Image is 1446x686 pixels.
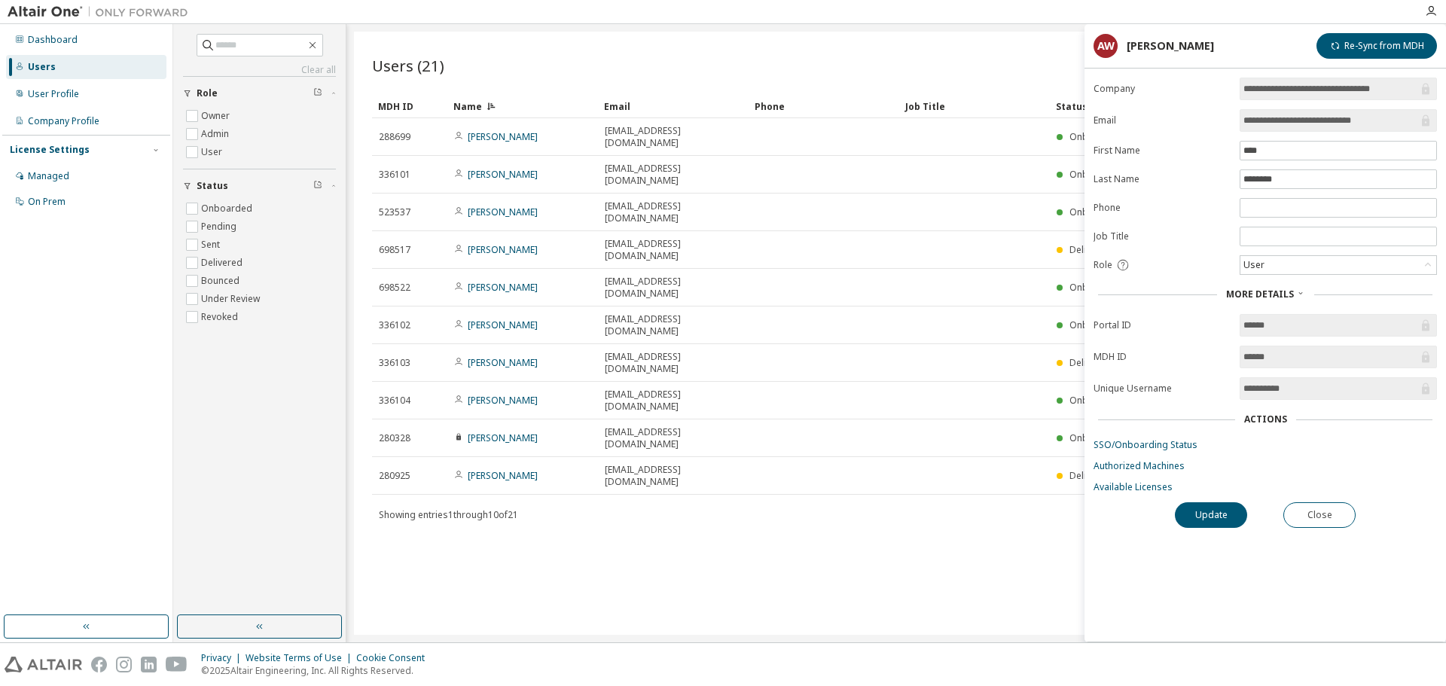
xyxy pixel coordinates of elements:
div: Privacy [201,652,246,664]
button: Update [1175,502,1247,528]
img: facebook.svg [91,657,107,672]
div: Email [604,94,743,118]
label: Unique Username [1094,383,1231,395]
span: [EMAIL_ADDRESS][DOMAIN_NAME] [605,163,742,187]
span: Delivered [1069,356,1111,369]
label: User [201,143,225,161]
div: AW [1094,34,1118,58]
img: Altair One [8,5,196,20]
div: User Profile [28,88,79,100]
a: [PERSON_NAME] [468,319,538,331]
a: [PERSON_NAME] [468,431,538,444]
label: Delivered [201,254,246,272]
span: Onboarded [1069,168,1121,181]
label: Company [1094,83,1231,95]
a: Available Licenses [1094,481,1437,493]
label: Pending [201,218,239,236]
div: Managed [28,170,69,182]
label: Admin [201,125,232,143]
span: Onboarded [1069,394,1121,407]
a: [PERSON_NAME] [468,130,538,143]
div: Dashboard [28,34,78,46]
span: 336103 [379,357,410,369]
a: [PERSON_NAME] [468,243,538,256]
span: Users (21) [372,55,444,76]
div: License Settings [10,144,90,156]
span: Onboarded [1069,130,1121,143]
div: Cookie Consent [356,652,434,664]
span: Delivered [1069,469,1111,482]
span: [EMAIL_ADDRESS][DOMAIN_NAME] [605,238,742,262]
span: 280328 [379,432,410,444]
div: Website Terms of Use [246,652,356,664]
span: [EMAIL_ADDRESS][DOMAIN_NAME] [605,125,742,149]
span: 523537 [379,206,410,218]
div: MDH ID [378,94,441,118]
span: Status [197,180,228,192]
a: SSO/Onboarding Status [1094,439,1437,451]
div: On Prem [28,196,66,208]
a: [PERSON_NAME] [468,469,538,482]
label: Onboarded [201,200,255,218]
div: Users [28,61,56,73]
span: [EMAIL_ADDRESS][DOMAIN_NAME] [605,276,742,300]
span: [EMAIL_ADDRESS][DOMAIN_NAME] [605,464,742,488]
span: Onboarded [1069,206,1121,218]
span: [EMAIL_ADDRESS][DOMAIN_NAME] [605,200,742,224]
div: Company Profile [28,115,99,127]
span: Role [197,87,218,99]
button: Status [183,169,336,203]
span: 698522 [379,282,410,294]
span: 698517 [379,244,410,256]
img: instagram.svg [116,657,132,672]
label: Bounced [201,272,243,290]
a: [PERSON_NAME] [468,356,538,369]
div: Phone [755,94,893,118]
span: [EMAIL_ADDRESS][DOMAIN_NAME] [605,426,742,450]
div: Actions [1244,413,1287,425]
button: Role [183,77,336,110]
span: 288699 [379,131,410,143]
span: Role [1094,259,1112,271]
div: [PERSON_NAME] [1127,40,1214,52]
label: Phone [1094,202,1231,214]
label: First Name [1094,145,1231,157]
div: Name [453,94,592,118]
label: Portal ID [1094,319,1231,331]
button: Re-Sync from MDH [1316,33,1437,59]
img: youtube.svg [166,657,188,672]
a: [PERSON_NAME] [468,168,538,181]
span: [EMAIL_ADDRESS][DOMAIN_NAME] [605,313,742,337]
span: 336104 [379,395,410,407]
span: [EMAIL_ADDRESS][DOMAIN_NAME] [605,389,742,413]
button: Close [1283,502,1356,528]
label: Under Review [201,290,263,308]
div: User [1241,257,1267,273]
label: Owner [201,107,233,125]
label: Revoked [201,308,241,326]
span: 336101 [379,169,410,181]
div: Status [1056,94,1342,118]
a: Authorized Machines [1094,460,1437,472]
a: [PERSON_NAME] [468,394,538,407]
label: Email [1094,114,1231,127]
a: [PERSON_NAME] [468,206,538,218]
span: 336102 [379,319,410,331]
span: Clear filter [313,180,322,192]
span: More Details [1226,288,1294,300]
label: MDH ID [1094,351,1231,363]
a: Clear all [183,64,336,76]
label: Sent [201,236,223,254]
label: Last Name [1094,173,1231,185]
div: User [1240,256,1436,274]
img: linkedin.svg [141,657,157,672]
span: 280925 [379,470,410,482]
a: [PERSON_NAME] [468,281,538,294]
span: Showing entries 1 through 10 of 21 [379,508,518,521]
span: Onboarded [1069,281,1121,294]
span: Clear filter [313,87,322,99]
div: Job Title [905,94,1044,118]
span: Onboarded [1069,431,1121,444]
span: Delivered [1069,243,1111,256]
span: [EMAIL_ADDRESS][DOMAIN_NAME] [605,351,742,375]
